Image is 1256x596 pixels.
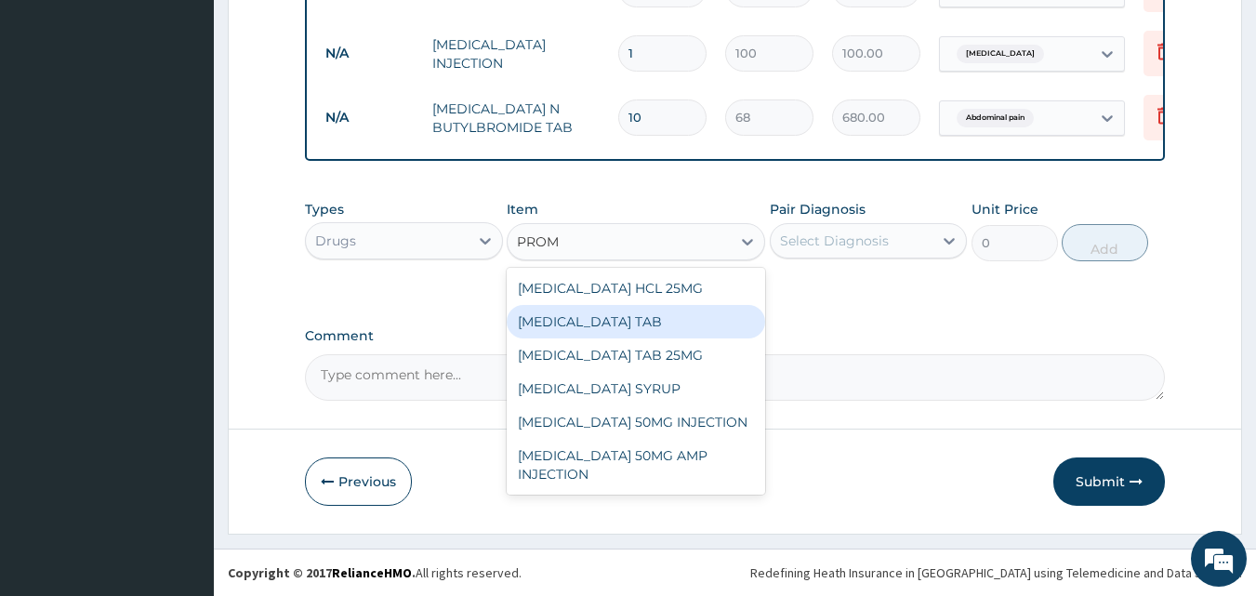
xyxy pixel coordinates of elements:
div: [MEDICAL_DATA] SYRUP [507,372,765,405]
textarea: Type your message and hit 'Enter' [9,398,354,463]
span: We're online! [108,179,257,367]
div: [MEDICAL_DATA] HCL 25MG [507,272,765,305]
div: Drugs [315,232,356,250]
img: d_794563401_company_1708531726252_794563401 [34,93,75,139]
span: Abdominal pain [957,109,1034,127]
button: Add [1062,224,1148,261]
label: Unit Price [972,200,1038,219]
td: N/A [316,100,423,135]
td: [MEDICAL_DATA] INJECTION [423,26,609,82]
td: N/A [316,36,423,71]
div: [MEDICAL_DATA] 50MG AMP INJECTION [507,439,765,491]
td: [MEDICAL_DATA] N BUTYLBROMIDE TAB [423,90,609,146]
button: Submit [1053,457,1165,506]
label: Pair Diagnosis [770,200,866,219]
label: Comment [305,328,1166,344]
div: [MEDICAL_DATA] 50MG INJECTION [507,405,765,439]
div: Select Diagnosis [780,232,889,250]
strong: Copyright © 2017 . [228,564,416,581]
footer: All rights reserved. [214,549,1256,596]
div: [MEDICAL_DATA] TAB 25MG [507,338,765,372]
div: Chat with us now [97,104,312,128]
label: Types [305,202,344,218]
div: Minimize live chat window [305,9,350,54]
label: Item [507,200,538,219]
button: Previous [305,457,412,506]
span: [MEDICAL_DATA] [957,45,1044,63]
div: [MEDICAL_DATA] TAB [507,305,765,338]
div: Redefining Heath Insurance in [GEOGRAPHIC_DATA] using Telemedicine and Data Science! [750,563,1242,582]
a: RelianceHMO [332,564,412,581]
